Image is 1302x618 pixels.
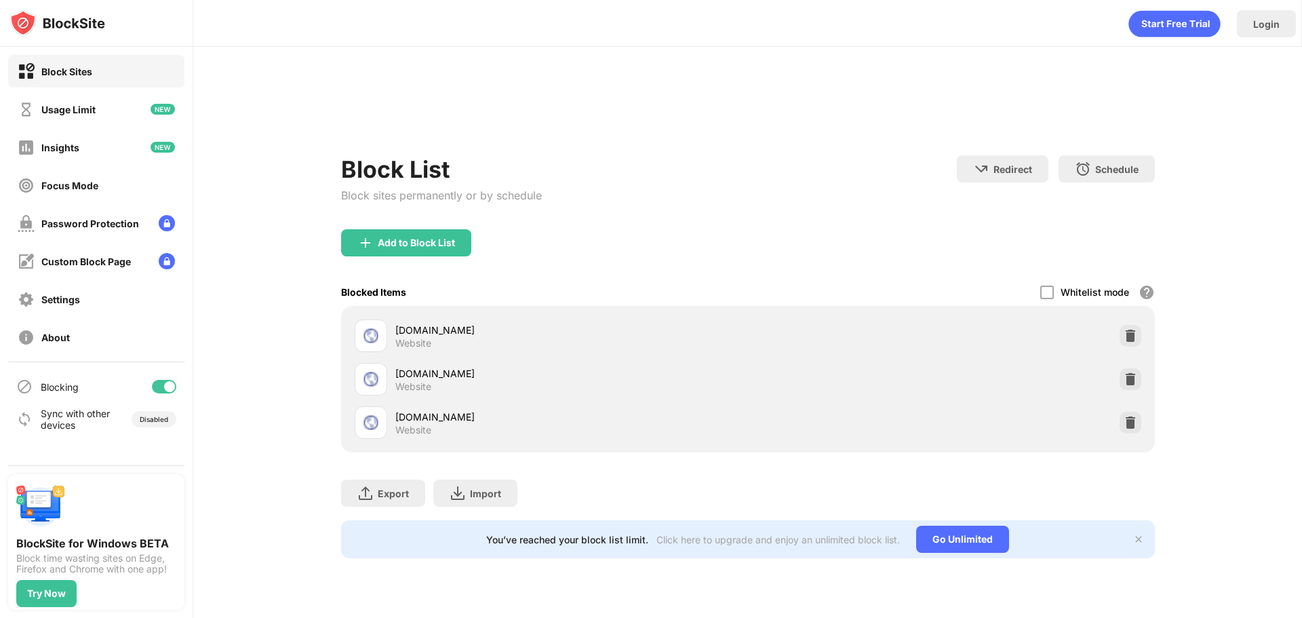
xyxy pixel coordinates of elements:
img: favicons [363,371,379,387]
img: settings-off.svg [18,291,35,308]
div: Import [470,488,501,499]
img: new-icon.svg [151,142,175,153]
div: Schedule [1095,163,1139,175]
img: blocking-icon.svg [16,379,33,395]
div: Insights [41,142,79,153]
img: customize-block-page-off.svg [18,253,35,270]
div: Click here to upgrade and enjoy an unlimited block list. [656,534,900,545]
img: about-off.svg [18,329,35,346]
div: Add to Block List [378,237,455,248]
div: Block sites permanently or by schedule [341,189,542,202]
div: Settings [41,294,80,305]
div: Go Unlimited [916,526,1009,553]
div: Website [395,381,431,393]
div: Blocked Items [341,286,406,298]
img: logo-blocksite.svg [9,9,105,37]
div: Export [378,488,409,499]
div: Login [1253,18,1280,30]
img: push-desktop.svg [16,482,65,531]
img: focus-off.svg [18,177,35,194]
div: [DOMAIN_NAME] [395,323,748,337]
img: favicons [363,414,379,431]
img: password-protection-off.svg [18,215,35,232]
div: Website [395,424,431,436]
div: Website [395,337,431,349]
div: Disabled [140,415,168,423]
img: insights-off.svg [18,139,35,156]
div: Blocking [41,381,79,393]
div: Whitelist mode [1061,286,1129,298]
img: new-icon.svg [151,104,175,115]
div: You’ve reached your block list limit. [486,534,648,545]
div: Usage Limit [41,104,96,115]
img: x-button.svg [1133,534,1144,545]
div: BlockSite for Windows BETA [16,537,176,550]
img: lock-menu.svg [159,253,175,269]
div: Custom Block Page [41,256,131,267]
div: Block List [341,155,542,183]
img: lock-menu.svg [159,215,175,231]
div: Block Sites [41,66,92,77]
iframe: Banner [341,85,1155,139]
div: Focus Mode [41,180,98,191]
div: [DOMAIN_NAME] [395,410,748,424]
img: block-on.svg [18,63,35,80]
div: [DOMAIN_NAME] [395,366,748,381]
div: Block time wasting sites on Edge, Firefox and Chrome with one app! [16,553,176,575]
img: favicons [363,328,379,344]
div: Try Now [27,588,66,599]
div: Password Protection [41,218,139,229]
div: animation [1128,10,1221,37]
div: Sync with other devices [41,408,111,431]
div: Redirect [993,163,1032,175]
div: About [41,332,70,343]
img: sync-icon.svg [16,411,33,427]
img: time-usage-off.svg [18,101,35,118]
